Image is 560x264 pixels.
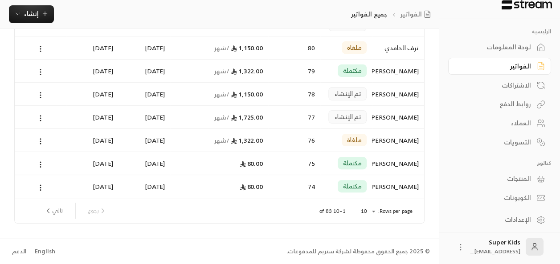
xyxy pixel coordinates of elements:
div: العملاء [459,119,531,128]
nav: breadcrumb [351,10,434,19]
div: الاشتراكات [459,81,531,90]
p: الرئيسية [448,28,551,35]
a: روابط الدفع [448,96,551,113]
a: الفواتير [401,10,434,19]
div: 79 [274,60,315,82]
button: إنشاء [9,5,54,23]
span: / شهر [214,135,230,146]
div: [DATE] [72,175,113,198]
a: الاشتراكات [448,76,551,94]
div: English [35,247,55,256]
div: [DATE] [124,175,165,198]
div: [DATE] [124,36,165,59]
div: الفواتير [459,62,531,71]
div: [DATE] [124,152,165,175]
div: 1,322.00 [176,129,263,152]
div: [DATE] [124,106,165,128]
div: [DATE] [72,83,113,105]
a: العملاء [448,115,551,132]
div: [PERSON_NAME] [377,106,419,128]
div: [DATE] [72,152,113,175]
span: تم الإنشاء [334,89,361,98]
div: 10 [356,206,378,217]
div: [PERSON_NAME] [377,83,419,105]
span: تم الإنشاء [334,112,361,121]
div: [PERSON_NAME] [377,129,419,152]
span: / شهر [214,42,230,53]
span: مكتملة [343,159,362,168]
a: الكوبونات [448,189,551,207]
a: لوحة المعلومات [448,39,551,56]
div: لوحة المعلومات [459,43,531,52]
span: / شهر [214,65,230,76]
div: [PERSON_NAME] [377,152,419,175]
div: 78 [274,83,315,105]
span: تم الإنشاء [334,20,361,29]
div: 1,322.00 [176,60,263,82]
div: [DATE] [124,83,165,105]
div: © 2025 جميع الحقوق محفوظة لشركة ستريم للمدفوعات. [287,247,430,256]
div: 80 [274,36,315,59]
div: روابط الدفع [459,100,531,108]
div: 74 [274,175,315,198]
p: 1–10 of 83 [319,208,346,215]
a: الإعدادات [448,211,551,228]
a: المنتجات [448,170,551,188]
div: 76 [274,129,315,152]
span: / شهر [214,88,230,100]
a: الفواتير [448,58,551,75]
div: 80.00 [176,152,263,175]
button: next page [41,203,66,218]
div: [DATE] [72,129,113,152]
div: [PERSON_NAME] [377,175,419,198]
div: 1,725.00 [176,106,263,128]
div: Super Kids [470,238,520,256]
div: 1,150.00 [176,36,263,59]
p: جميع الفواتير [351,10,387,19]
div: الكوبونات [459,193,531,202]
span: إنشاء [24,8,39,19]
span: مكتملة [343,66,362,75]
p: Rows per page: [378,208,413,215]
div: [DATE] [124,129,165,152]
div: 80.00 [176,175,263,198]
span: ملغاة [347,136,362,144]
span: مكتملة [343,182,362,191]
div: [DATE] [72,60,113,82]
a: الدعم [9,244,29,260]
div: 77 [274,106,315,128]
div: ترف الحامدي [377,36,419,59]
a: التسويات [448,133,551,151]
span: ملغاة [347,43,362,52]
p: كتالوج [448,160,551,167]
div: [DATE] [72,36,113,59]
div: 75 [274,152,315,175]
div: [PERSON_NAME] [377,60,419,82]
div: المنتجات [459,174,531,183]
span: [EMAIL_ADDRESS].... [470,247,520,256]
div: الإعدادات [459,215,531,224]
div: [DATE] [124,60,165,82]
span: / شهر [214,112,230,123]
div: التسويات [459,138,531,147]
div: [DATE] [72,106,113,128]
div: 1,150.00 [176,83,263,105]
